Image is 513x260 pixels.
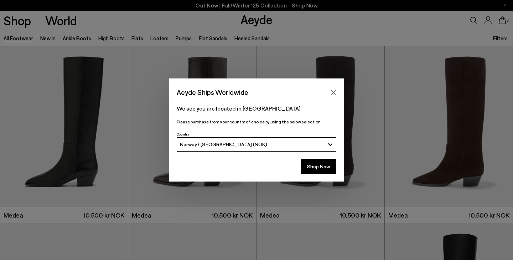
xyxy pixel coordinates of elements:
[177,104,336,113] p: We see you are located in [GEOGRAPHIC_DATA]
[177,118,336,125] p: Please purchase from your country of choice by using the below selection:
[177,86,248,98] span: Aeyde Ships Worldwide
[177,132,189,136] span: Country
[301,159,336,174] button: Shop Now
[180,141,267,147] span: Norway / [GEOGRAPHIC_DATA] (NOK)
[328,87,339,98] button: Close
